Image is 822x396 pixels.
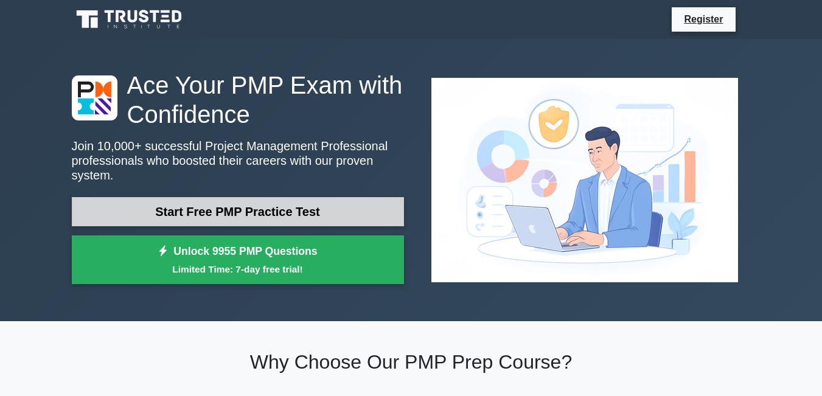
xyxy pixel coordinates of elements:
small: Limited Time: 7-day free trial! [87,262,389,276]
a: Start Free PMP Practice Test [72,197,404,226]
img: Project Management Professional Preview [422,68,748,292]
p: Join 10,000+ successful Project Management Professional professionals who boosted their careers w... [72,139,404,182]
h1: Ace Your PMP Exam with Confidence [72,71,404,129]
a: Unlock 9955 PMP QuestionsLimited Time: 7-day free trial! [72,235,404,284]
h2: Why Choose Our PMP Prep Course? [72,350,751,373]
a: Register [677,12,730,27]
